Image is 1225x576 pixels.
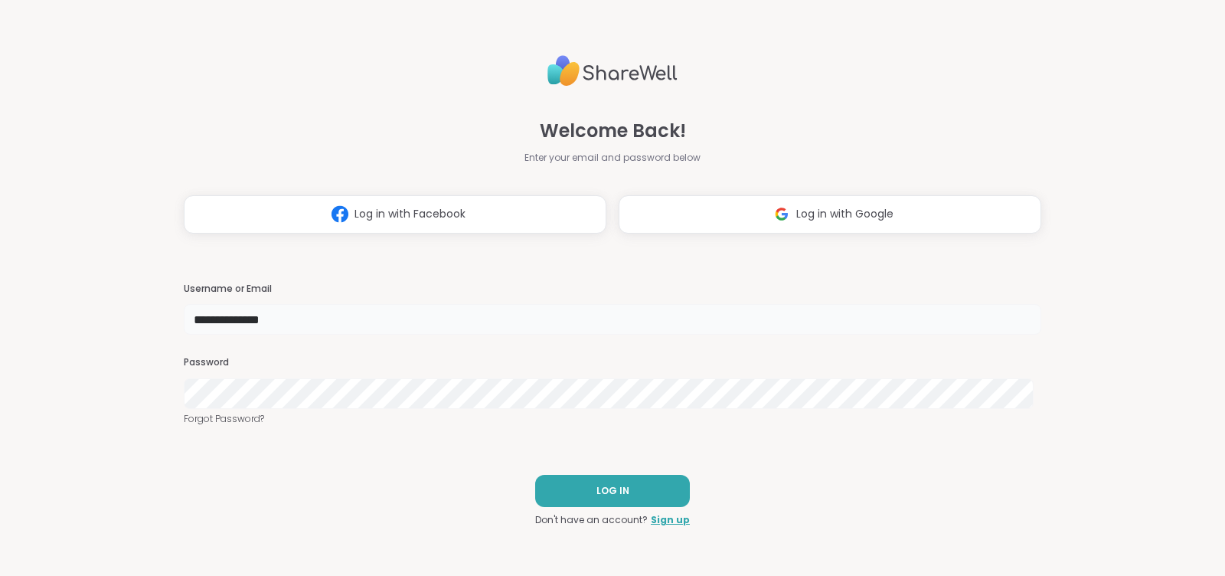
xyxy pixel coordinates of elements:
[619,195,1041,234] button: Log in with Google
[354,206,465,222] span: Log in with Facebook
[184,283,1041,296] h3: Username or Email
[325,200,354,228] img: ShareWell Logomark
[540,117,686,145] span: Welcome Back!
[524,151,701,165] span: Enter your email and password below
[796,206,893,222] span: Log in with Google
[184,195,606,234] button: Log in with Facebook
[535,475,690,507] button: LOG IN
[184,412,1041,426] a: Forgot Password?
[767,200,796,228] img: ShareWell Logomark
[535,513,648,527] span: Don't have an account?
[596,484,629,498] span: LOG IN
[184,356,1041,369] h3: Password
[547,49,678,93] img: ShareWell Logo
[651,513,690,527] a: Sign up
